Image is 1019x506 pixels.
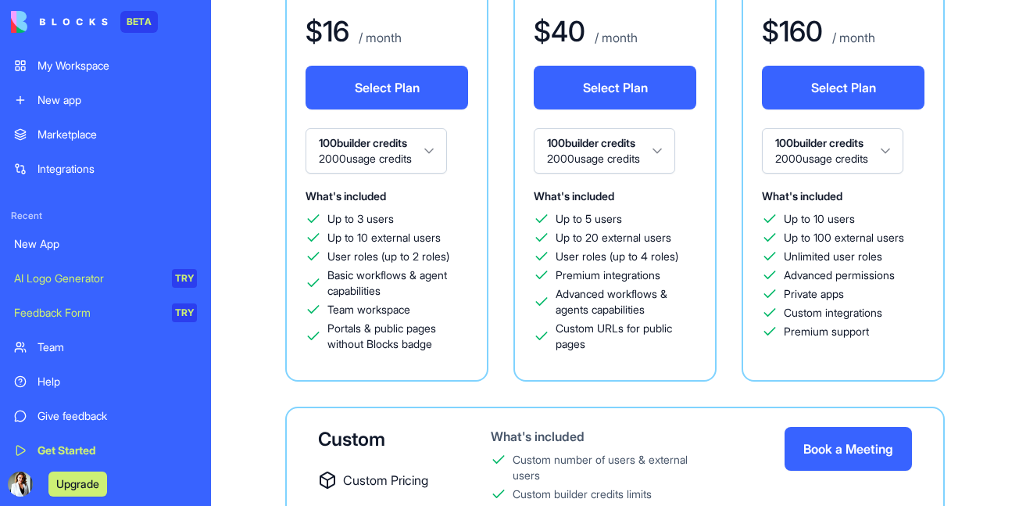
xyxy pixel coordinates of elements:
[556,211,622,227] span: Up to 5 users
[38,161,197,177] div: Integrations
[327,267,468,299] span: Basic workflows & agent capabilities
[534,66,696,109] button: Select Plan
[762,66,924,109] button: Select Plan
[14,305,161,321] div: Feedback Form
[5,210,206,222] span: Recent
[38,58,197,74] div: My Workspace
[784,249,882,264] span: Unlimited user roles
[38,443,197,458] div: Get Started
[48,472,107,497] button: Upgrade
[784,211,855,227] span: Up to 10 users
[534,16,585,47] h1: $ 40
[38,408,197,424] div: Give feedback
[172,303,197,322] div: TRY
[172,269,197,288] div: TRY
[8,472,33,497] img: ACg8ocLeT_6jl1M7dcCYxWA06gspQRImWfY2t6mpSlCBnDpeoBr47ryF9g=s96-c
[5,119,206,150] a: Marketplace
[556,286,696,318] span: Advanced workflows & agents capabilities
[38,127,197,142] div: Marketplace
[592,28,638,47] p: / month
[38,374,197,389] div: Help
[38,339,197,355] div: Team
[5,400,206,432] a: Give feedback
[829,28,875,47] p: / month
[327,302,410,318] span: Team workspace
[784,324,869,339] span: Premium support
[327,211,394,227] span: Up to 3 users
[556,230,671,246] span: Up to 20 external users
[120,11,158,33] div: BETA
[513,486,652,502] div: Custom builder credits limits
[784,286,844,302] span: Private apps
[306,66,468,109] button: Select Plan
[327,249,449,264] span: User roles (up to 2 roles)
[5,297,206,328] a: Feedback FormTRY
[784,230,904,246] span: Up to 100 external users
[14,236,197,252] div: New App
[5,50,206,81] a: My Workspace
[556,321,696,352] span: Custom URLs for public pages
[5,332,206,363] a: Team
[5,263,206,294] a: AI Logo GeneratorTRY
[784,267,895,283] span: Advanced permissions
[11,11,158,33] a: BETA
[318,427,441,452] div: Custom
[513,452,709,483] div: Custom number of users & external users
[306,189,386,203] span: What's included
[5,366,206,397] a: Help
[11,11,108,33] img: logo
[785,427,912,471] button: Book a Meeting
[14,271,161,286] div: AI Logo Generator
[327,230,441,246] span: Up to 10 external users
[5,435,206,466] a: Get Started
[38,92,197,108] div: New app
[48,475,107,491] a: Upgrade
[5,228,206,260] a: New App
[356,28,402,47] p: / month
[556,267,660,283] span: Premium integrations
[762,189,842,203] span: What's included
[762,16,823,47] h1: $ 160
[5,84,206,116] a: New app
[343,471,428,490] span: Custom Pricing
[491,427,709,446] div: What's included
[306,16,349,47] h1: $ 16
[556,249,678,264] span: User roles (up to 4 roles)
[5,153,206,185] a: Integrations
[327,321,468,352] span: Portals & public pages without Blocks badge
[534,189,614,203] span: What's included
[784,305,882,321] span: Custom integrations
